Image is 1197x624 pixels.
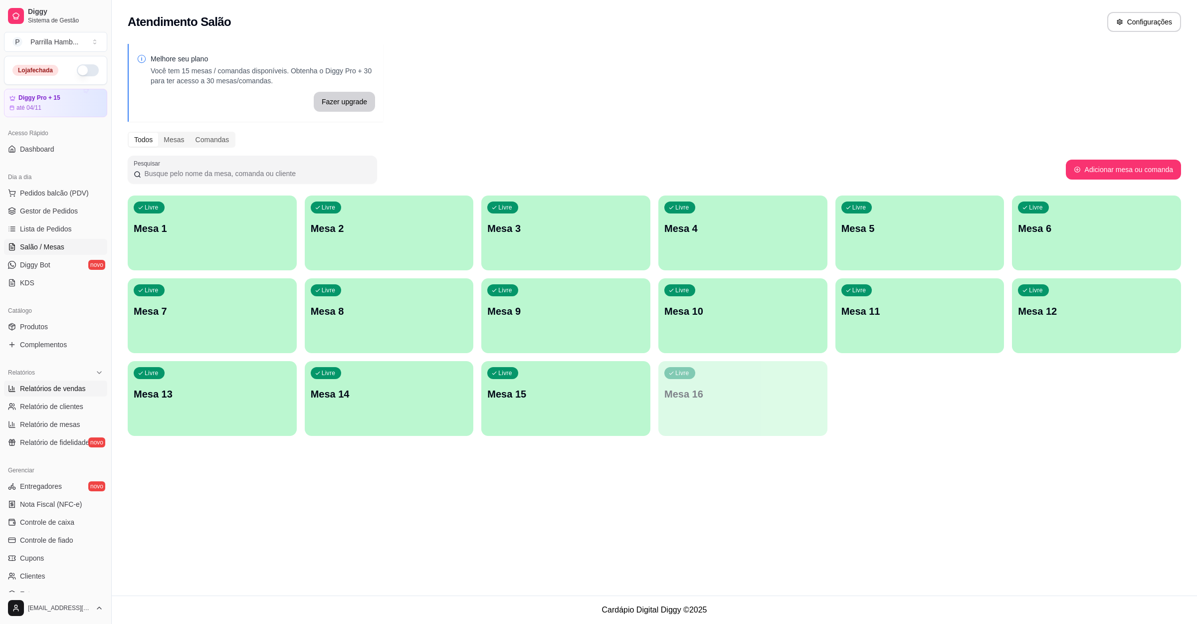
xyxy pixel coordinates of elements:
[487,221,644,235] p: Mesa 3
[134,387,291,401] p: Mesa 13
[128,361,297,436] button: LivreMesa 13
[4,478,107,494] a: Entregadoresnovo
[20,340,67,350] span: Complementos
[20,144,54,154] span: Dashboard
[481,278,650,353] button: LivreMesa 9
[4,32,107,52] button: Select a team
[20,402,83,412] span: Relatório de clientes
[311,304,468,318] p: Mesa 8
[4,89,107,117] a: Diggy Pro + 15até 04/11
[20,517,74,527] span: Controle de caixa
[4,496,107,512] a: Nota Fiscal (NFC-e)
[134,304,291,318] p: Mesa 7
[1012,278,1181,353] button: LivreMesa 12
[28,16,103,24] span: Sistema de Gestão
[841,304,998,318] p: Mesa 11
[658,361,827,436] button: LivreMesa 16
[4,550,107,566] a: Cupons
[1012,196,1181,270] button: LivreMesa 6
[18,94,60,102] article: Diggy Pro + 15
[487,387,644,401] p: Mesa 15
[12,37,22,47] span: P
[145,369,159,377] p: Livre
[4,381,107,397] a: Relatórios de vendas
[4,203,107,219] a: Gestor de Pedidos
[311,221,468,235] p: Mesa 2
[158,133,190,147] div: Mesas
[20,553,44,563] span: Cupons
[322,369,336,377] p: Livre
[4,141,107,157] a: Dashboard
[664,304,821,318] p: Mesa 10
[498,286,512,294] p: Livre
[487,304,644,318] p: Mesa 9
[852,286,866,294] p: Livre
[311,387,468,401] p: Mesa 14
[16,104,41,112] article: até 04/11
[314,92,375,112] button: Fazer upgrade
[1018,304,1175,318] p: Mesa 12
[4,399,107,415] a: Relatório de clientes
[20,206,78,216] span: Gestor de Pedidos
[498,204,512,211] p: Livre
[4,532,107,548] a: Controle de fiado
[20,481,62,491] span: Entregadores
[20,499,82,509] span: Nota Fiscal (NFC-e)
[128,196,297,270] button: LivreMesa 1
[151,66,375,86] p: Você tem 15 mesas / comandas disponíveis. Obtenha o Diggy Pro + 30 para ter acesso a 30 mesas/com...
[20,535,73,545] span: Controle de fiado
[4,303,107,319] div: Catálogo
[28,7,103,16] span: Diggy
[4,4,107,28] a: DiggySistema de Gestão
[675,286,689,294] p: Livre
[4,586,107,602] a: Estoque
[675,204,689,211] p: Livre
[481,361,650,436] button: LivreMesa 15
[658,278,827,353] button: LivreMesa 10
[841,221,998,235] p: Mesa 5
[4,596,107,620] button: [EMAIL_ADDRESS][DOMAIN_NAME]
[1029,204,1043,211] p: Livre
[20,419,80,429] span: Relatório de mesas
[4,462,107,478] div: Gerenciar
[4,514,107,530] a: Controle de caixa
[481,196,650,270] button: LivreMesa 3
[129,133,158,147] div: Todos
[4,185,107,201] button: Pedidos balcão (PDV)
[8,369,35,377] span: Relatórios
[1107,12,1181,32] button: Configurações
[4,169,107,185] div: Dia a dia
[134,159,164,168] label: Pesquisar
[664,221,821,235] p: Mesa 4
[305,361,474,436] button: LivreMesa 14
[305,196,474,270] button: LivreMesa 2
[145,286,159,294] p: Livre
[322,204,336,211] p: Livre
[20,589,45,599] span: Estoque
[4,275,107,291] a: KDS
[658,196,827,270] button: LivreMesa 4
[4,125,107,141] div: Acesso Rápido
[12,65,58,76] div: Loja fechada
[305,278,474,353] button: LivreMesa 8
[20,224,72,234] span: Lista de Pedidos
[20,437,89,447] span: Relatório de fidelidade
[20,278,34,288] span: KDS
[20,242,64,252] span: Salão / Mesas
[4,221,107,237] a: Lista de Pedidos
[664,387,821,401] p: Mesa 16
[498,369,512,377] p: Livre
[4,416,107,432] a: Relatório de mesas
[675,369,689,377] p: Livre
[128,14,231,30] h2: Atendimento Salão
[151,54,375,64] p: Melhore seu plano
[1029,286,1043,294] p: Livre
[835,278,1004,353] button: LivreMesa 11
[112,596,1197,624] footer: Cardápio Digital Diggy © 2025
[322,286,336,294] p: Livre
[1066,160,1181,180] button: Adicionar mesa ou comanda
[134,221,291,235] p: Mesa 1
[128,278,297,353] button: LivreMesa 7
[20,571,45,581] span: Clientes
